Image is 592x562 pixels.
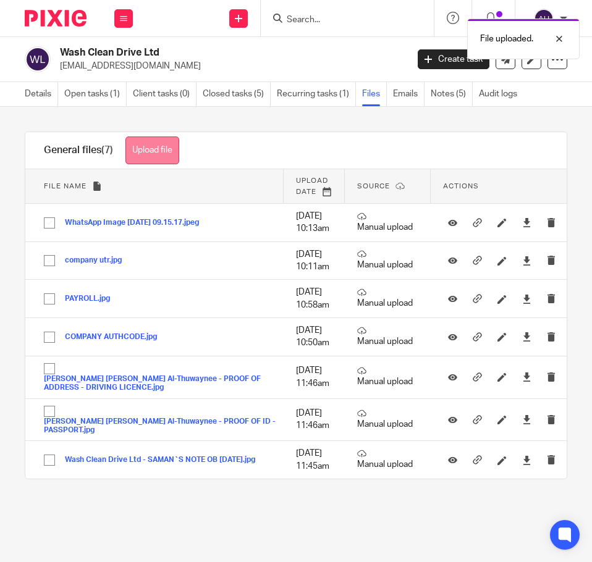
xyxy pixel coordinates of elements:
[65,219,208,227] button: WhatsApp Image [DATE] 09.15.17.jpeg
[38,357,61,380] input: Select
[431,82,473,106] a: Notes (5)
[357,250,418,271] p: Manual upload
[296,407,332,432] p: [DATE] 11:46am
[522,330,531,343] a: Download
[60,60,399,72] p: [EMAIL_ADDRESS][DOMAIN_NAME]
[38,287,61,311] input: Select
[522,254,531,267] a: Download
[25,82,58,106] a: Details
[296,286,332,311] p: [DATE] 10:58am
[38,325,61,349] input: Select
[38,211,61,235] input: Select
[522,454,531,466] a: Download
[44,144,113,157] h1: General files
[101,145,113,155] span: (7)
[393,82,425,106] a: Emails
[25,10,87,27] img: Pixie
[357,366,418,388] p: Manual upload
[522,216,531,229] a: Download
[38,249,61,272] input: Select
[296,248,332,274] p: [DATE] 10:11am
[357,326,418,348] p: Manual upload
[44,375,277,392] button: [PERSON_NAME] [PERSON_NAME] Al-Thuwaynee - PROOF OF ADDRESS - DRIVING LICENCE.jpg
[133,82,197,106] a: Client tasks (0)
[65,456,264,464] button: Wash Clean Drive Ltd - SAMAN`S NOTE OB [DATE].jpg
[357,288,418,309] p: Manual upload
[64,82,127,106] a: Open tasks (1)
[296,364,332,390] p: [DATE] 11:46am
[296,177,328,195] span: Upload date
[296,210,332,235] p: [DATE] 10:13am
[443,183,479,190] span: Actions
[522,413,531,426] a: Download
[357,183,390,190] span: Source
[277,82,356,106] a: Recurring tasks (1)
[285,15,397,26] input: Search
[480,33,533,45] p: File uploaded.
[534,9,554,28] img: svg%3E
[296,447,332,472] p: [DATE] 11:45am
[38,400,61,423] input: Select
[357,449,418,471] p: Manual upload
[65,333,166,342] button: COMPANY AUTHCODE.jpg
[357,409,418,430] p: Manual upload
[296,324,332,350] p: [DATE] 10:50am
[418,49,489,69] a: Create task
[203,82,271,106] a: Closed tasks (5)
[65,256,131,265] button: company utr.jpg
[362,82,387,106] a: Files
[38,448,61,472] input: Select
[44,183,87,190] span: File name
[125,136,179,164] button: Upload file
[44,417,277,435] button: [PERSON_NAME] [PERSON_NAME] Al-Thuwaynee - PROOF OF ID - PASSPORT.jpg
[60,46,331,59] h2: Wash Clean Drive Ltd
[522,293,531,305] a: Download
[522,371,531,384] a: Download
[25,46,51,72] img: svg%3E
[479,82,523,106] a: Audit logs
[65,295,119,303] button: PAYROLL.jpg
[357,212,418,233] p: Manual upload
